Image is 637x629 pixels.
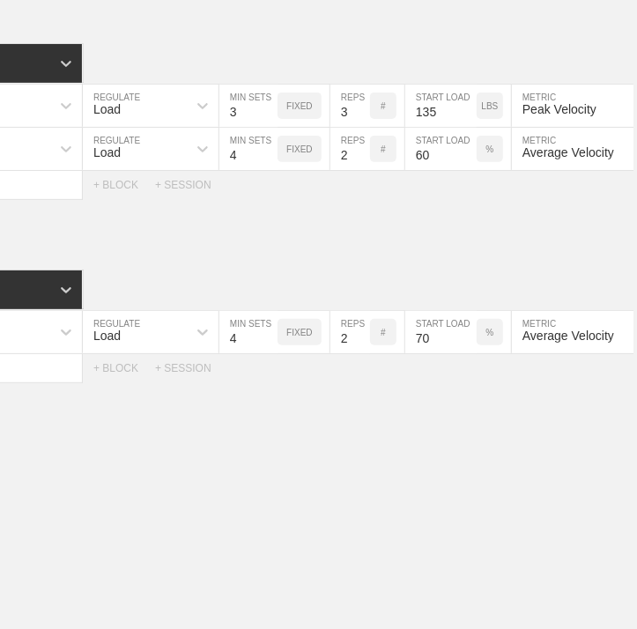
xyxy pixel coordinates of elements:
[522,102,596,116] div: Peak Velocity
[405,85,477,127] input: Any
[522,329,614,343] div: Average Velocity
[486,144,494,154] p: %
[486,328,494,337] p: %
[93,179,155,191] div: + BLOCK
[93,145,121,159] div: Load
[381,101,386,111] p: #
[93,362,155,374] div: + BLOCK
[381,328,386,337] p: #
[286,101,312,111] p: FIXED
[286,144,312,154] p: FIXED
[405,311,477,353] input: Any
[93,102,121,116] div: Load
[522,145,614,159] div: Average Velocity
[155,179,226,191] div: + SESSION
[286,328,312,337] p: FIXED
[482,101,499,111] p: LBS
[155,362,226,374] div: + SESSION
[381,144,386,154] p: #
[93,329,121,343] div: Load
[405,128,477,170] input: Any
[549,544,637,629] iframe: Chat Widget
